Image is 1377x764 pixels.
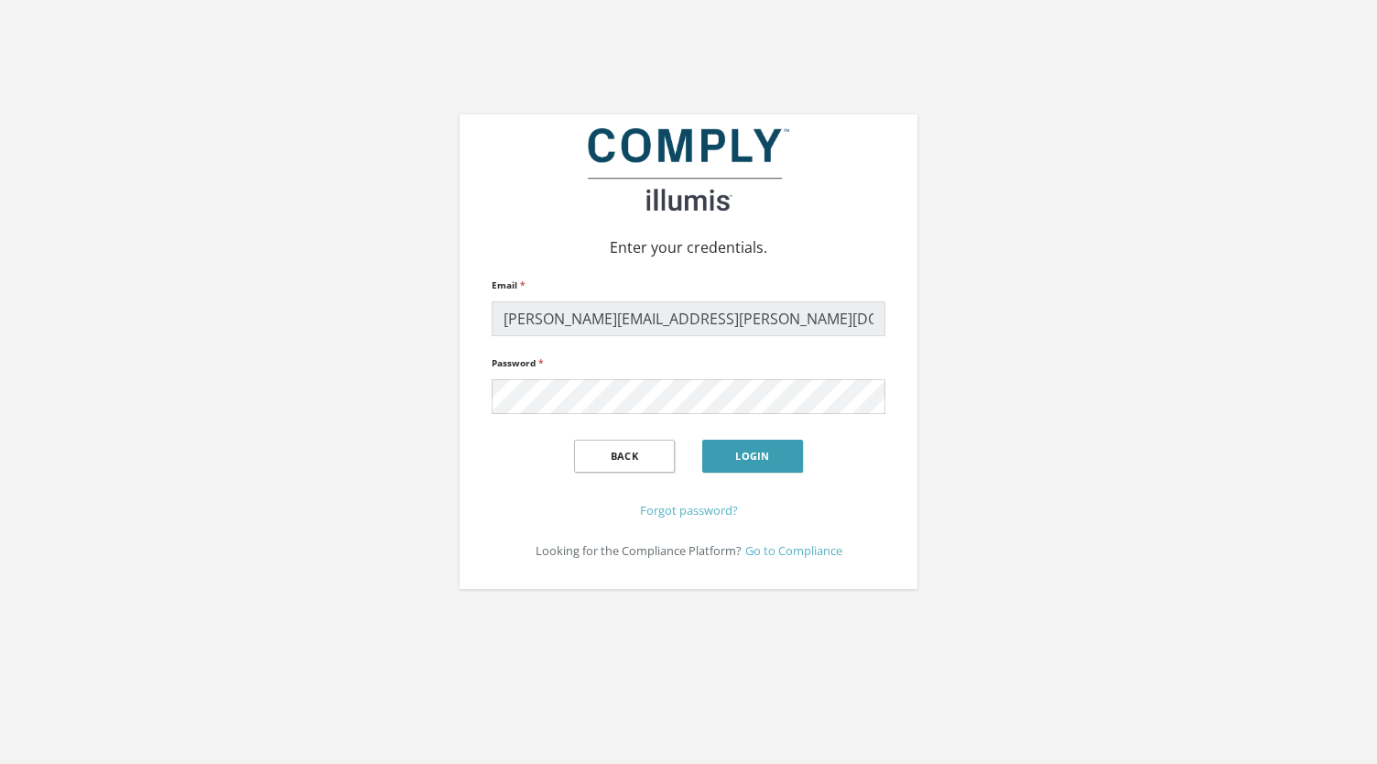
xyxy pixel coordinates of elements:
[536,542,742,559] small: Looking for the Compliance Platform?
[574,440,675,473] button: Back
[492,273,525,298] label: Email
[588,128,789,211] img: illumis
[745,542,842,559] a: Go to Compliance
[492,351,543,376] label: Password
[640,502,738,518] a: Forgot password?
[702,440,803,473] button: Login
[473,236,904,258] p: Enter your credentials.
